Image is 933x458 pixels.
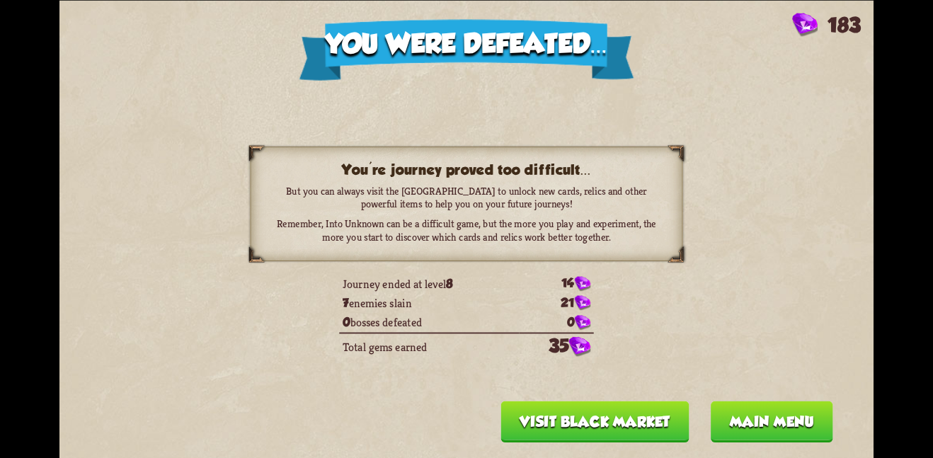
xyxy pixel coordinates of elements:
p: But you can always visit the [GEOGRAPHIC_DATA] to unlock new cards, relics and other powerful ite... [276,184,656,211]
td: Journey ended at level [339,273,519,292]
button: Main menu [711,401,833,442]
span: 8 [446,276,453,290]
div: Gems [792,13,861,37]
td: 21 [520,293,594,312]
span: 0 [343,315,350,329]
span: 7 [343,295,349,309]
div: You were defeated... [299,19,634,80]
p: Remember, Into Unknown can be a difficult game, but the more you play and experiment, the more yo... [276,217,656,244]
h3: You're journey proved too difficult... [276,161,656,177]
img: Gem.png [792,13,818,37]
td: 0 [520,312,594,331]
td: bosses defeated [339,312,519,331]
img: Gem.png [574,314,590,330]
td: 35 [520,332,594,359]
button: Visit Black Market [501,401,689,442]
img: Gem.png [574,295,590,311]
img: Gem.png [569,337,591,357]
td: Total gems earned [339,332,519,359]
img: Gem.png [574,276,590,292]
td: enemies slain [339,293,519,312]
td: 14 [520,273,594,292]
